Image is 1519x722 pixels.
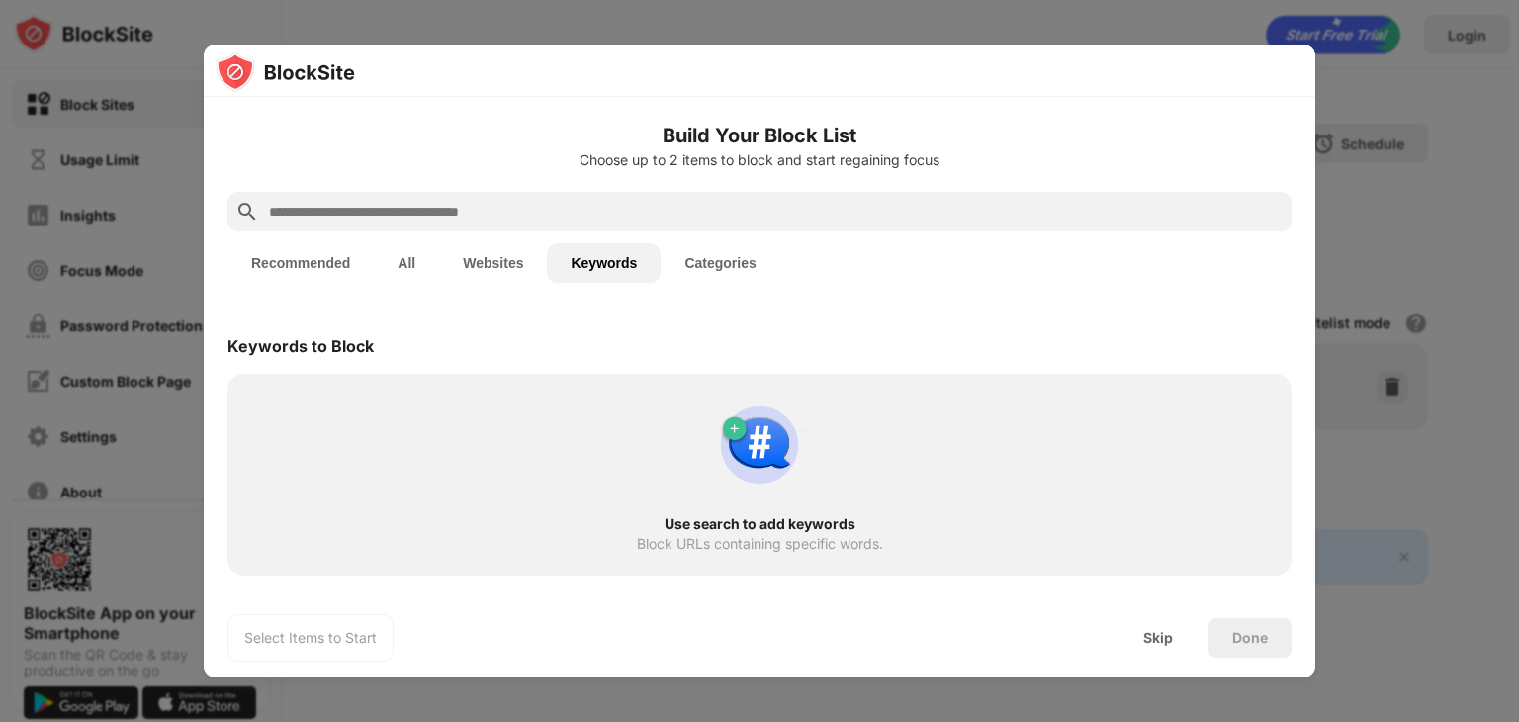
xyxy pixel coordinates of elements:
div: Keywords to Block [227,336,374,356]
button: Recommended [227,243,374,283]
div: Skip [1143,630,1173,646]
button: Websites [439,243,547,283]
img: logo-blocksite.svg [216,52,355,92]
h6: Build Your Block List [227,121,1292,150]
img: search.svg [235,200,259,224]
button: Categories [661,243,779,283]
div: Block URLs containing specific words. [637,536,883,552]
div: Use search to add keywords [263,516,1256,532]
button: Keywords [547,243,661,283]
button: All [374,243,439,283]
img: block-by-keyword.svg [712,398,807,493]
div: Choose up to 2 items to block and start regaining focus [227,152,1292,168]
div: Select Items to Start [244,628,377,648]
div: Done [1232,630,1268,646]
